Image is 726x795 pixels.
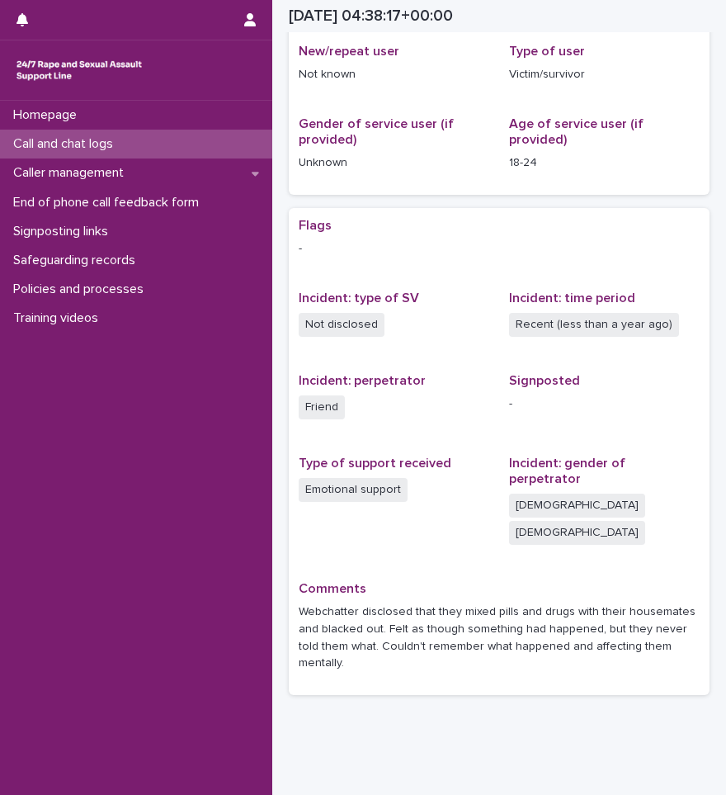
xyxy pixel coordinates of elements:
span: [DEMOGRAPHIC_DATA] [509,494,645,518]
span: Age of service user (if provided) [509,117,643,146]
span: Type of user [509,45,585,58]
p: Not known [299,66,489,83]
span: Incident: time period [509,291,635,305]
h2: [DATE] 04:38:17+00:00 [289,7,453,26]
span: Not disclosed [299,313,384,337]
p: - [299,240,700,258]
span: Type of support received [299,457,451,470]
p: Call and chat logs [7,136,126,152]
p: Safeguarding records [7,253,148,268]
p: Policies and processes [7,282,157,297]
p: 18-24 [509,154,700,172]
p: End of phone call feedback form [7,195,212,211]
p: Unknown [299,154,489,172]
span: Emotional support [299,478,408,502]
span: Flags [299,219,332,232]
span: Incident: perpetrator [299,374,426,387]
p: Caller management [7,165,137,181]
img: rhQMoQhaT3yELyF149Cw [13,54,145,87]
p: Webchatter disclosed that they mixed pills and drugs with their housemates and blacked out. Felt ... [299,603,700,672]
span: New/repeat user [299,45,399,58]
span: Incident: gender of perpetrator [509,457,625,485]
span: Incident: type of SV [299,291,419,305]
p: Homepage [7,107,90,123]
span: Signposted [509,374,580,387]
span: Gender of service user (if provided) [299,117,454,146]
span: Friend [299,395,345,419]
span: Recent (less than a year ago) [509,313,679,337]
span: [DEMOGRAPHIC_DATA] [509,521,645,545]
p: Victim/survivor [509,66,700,83]
span: Comments [299,582,366,595]
p: Signposting links [7,224,121,239]
p: - [509,395,700,413]
p: Training videos [7,310,111,326]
